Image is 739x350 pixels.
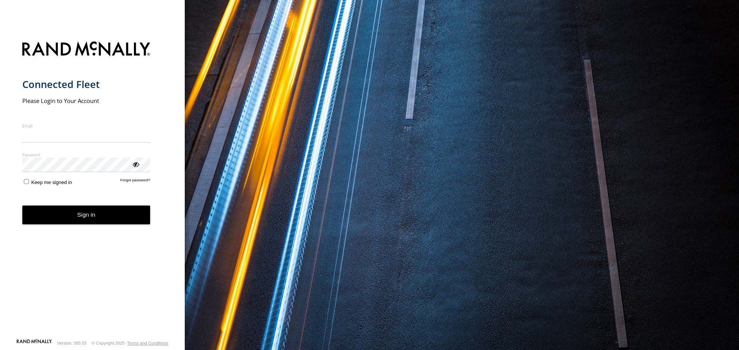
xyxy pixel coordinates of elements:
img: Rand McNally [22,40,150,60]
a: Forgot password? [120,178,150,185]
a: Visit our Website [17,339,52,347]
div: Version: 305.03 [57,341,87,345]
button: Sign in [22,206,150,224]
label: Email [22,123,150,129]
a: Terms and Conditions [127,341,168,345]
input: Keep me signed in [24,179,29,184]
div: © Copyright 2025 - [92,341,168,345]
span: Keep me signed in [31,179,72,185]
h2: Please Login to Your Account [22,97,150,105]
form: main [22,37,163,338]
div: ViewPassword [132,160,139,168]
h1: Connected Fleet [22,78,150,91]
label: Password [22,152,150,158]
